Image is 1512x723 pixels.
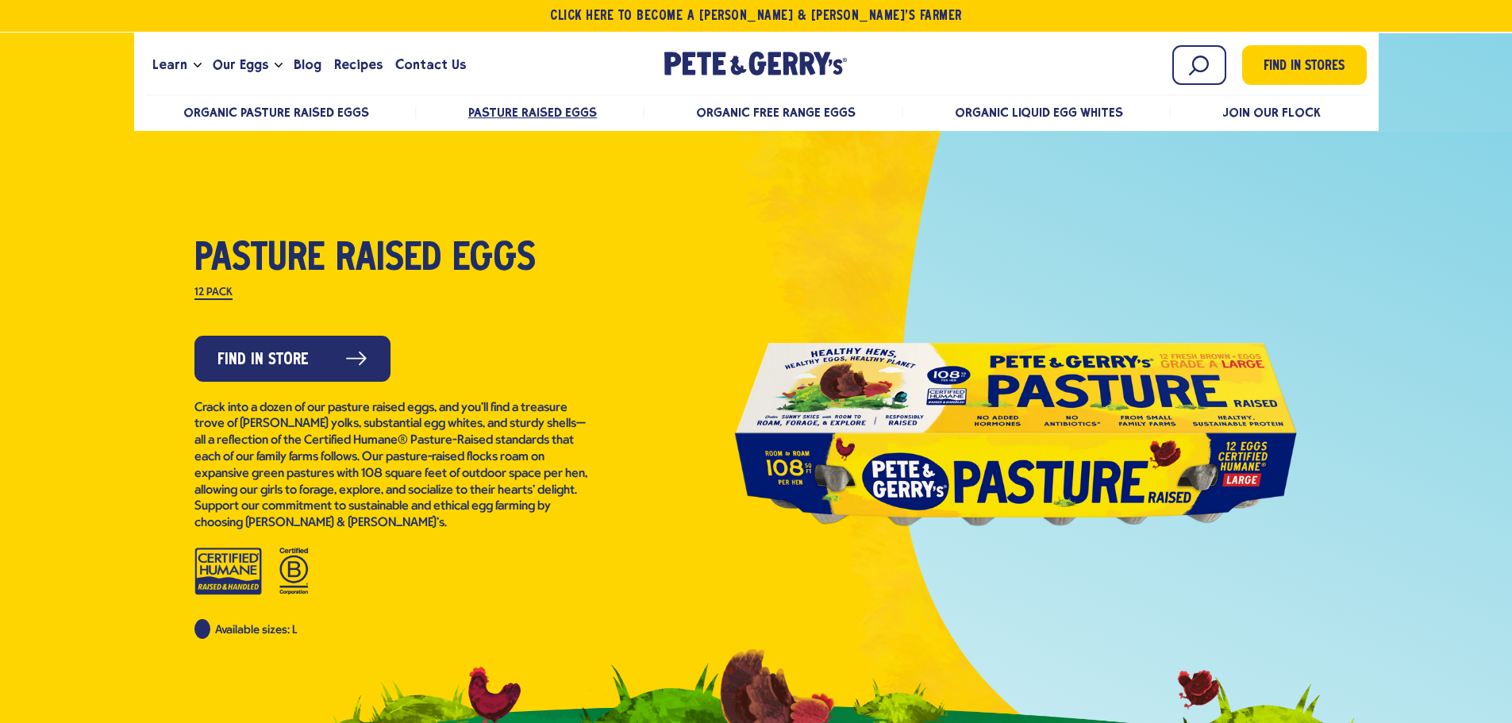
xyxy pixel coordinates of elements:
a: Our Eggs [206,44,275,87]
input: Search [1172,45,1226,85]
a: Find in Store [194,336,391,382]
a: Find in Stores [1242,45,1367,85]
button: Open the dropdown menu for Our Eggs [275,63,283,68]
a: Pasture Raised Eggs [468,105,597,120]
span: Blog [294,55,321,75]
a: Organic Pasture Raised Eggs [183,105,370,120]
span: Find in Stores [1264,56,1345,78]
span: Learn [152,55,187,75]
a: Organic Free Range Eggs [696,105,856,120]
button: Open the dropdown menu for Learn [194,63,202,68]
h1: Pasture Raised Eggs [194,239,591,280]
span: Available sizes: L [215,625,297,636]
span: Recipes [334,55,383,75]
a: Blog [287,44,328,87]
a: Organic Liquid Egg Whites [955,105,1124,120]
a: Recipes [328,44,389,87]
a: Learn [146,44,194,87]
a: Join Our Flock [1222,105,1321,120]
span: Contact Us [395,55,466,75]
span: Find in Store [217,348,309,372]
span: Our Eggs [213,55,268,75]
label: 12 Pack [194,287,233,300]
a: Contact Us [389,44,472,87]
p: Crack into a dozen of our pasture raised eggs, and you’ll find a treasure trove of [PERSON_NAME] ... [194,400,591,532]
nav: desktop product menu [146,94,1367,129]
